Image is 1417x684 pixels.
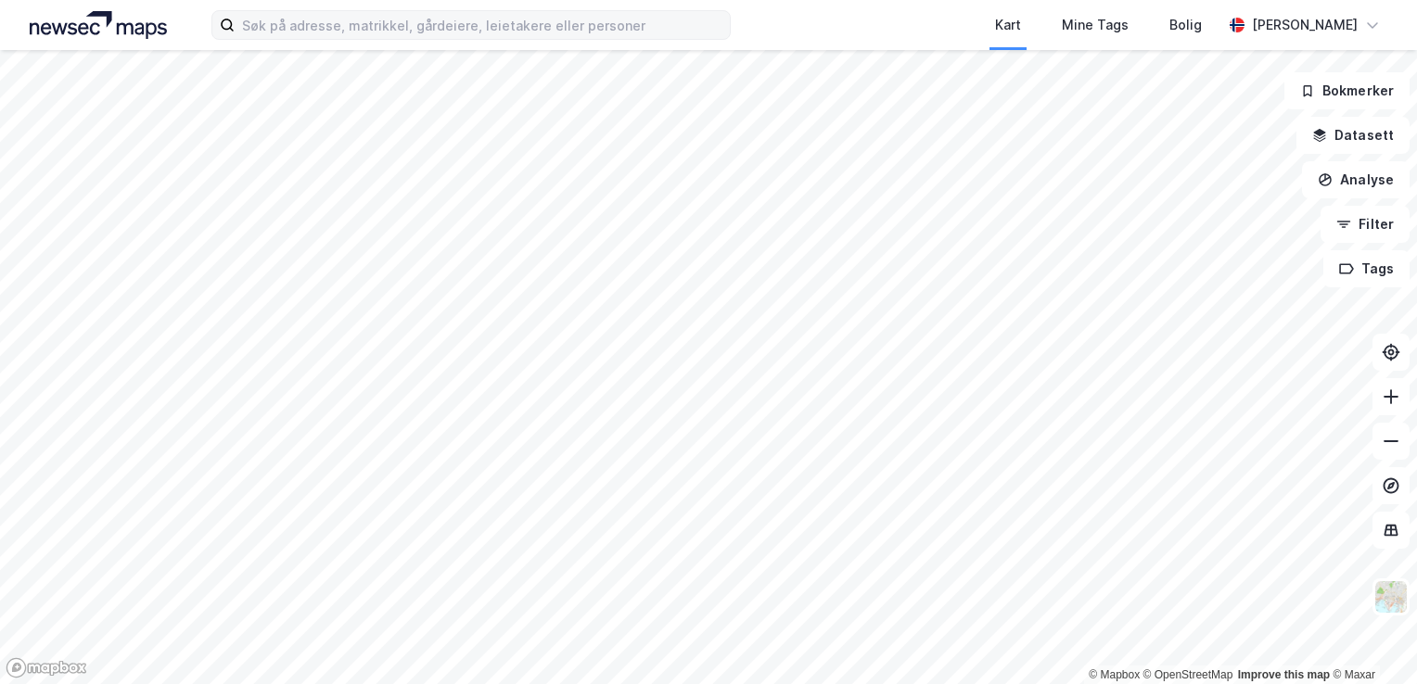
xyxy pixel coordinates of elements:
img: logo.a4113a55bc3d86da70a041830d287a7e.svg [30,11,167,39]
a: Mapbox [1089,668,1140,681]
input: Søk på adresse, matrikkel, gårdeiere, leietakere eller personer [235,11,730,39]
div: Kart [995,14,1021,36]
button: Tags [1323,250,1410,287]
a: OpenStreetMap [1143,668,1233,681]
div: [PERSON_NAME] [1252,14,1358,36]
div: Bolig [1169,14,1202,36]
button: Filter [1321,206,1410,243]
button: Bokmerker [1284,72,1410,109]
a: Improve this map [1238,668,1330,681]
iframe: Chat Widget [1324,595,1417,684]
button: Datasett [1296,117,1410,154]
a: Mapbox homepage [6,657,87,678]
div: Kontrollprogram for chat [1324,595,1417,684]
img: Z [1373,579,1409,614]
div: Mine Tags [1062,14,1129,36]
button: Analyse [1302,161,1410,198]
